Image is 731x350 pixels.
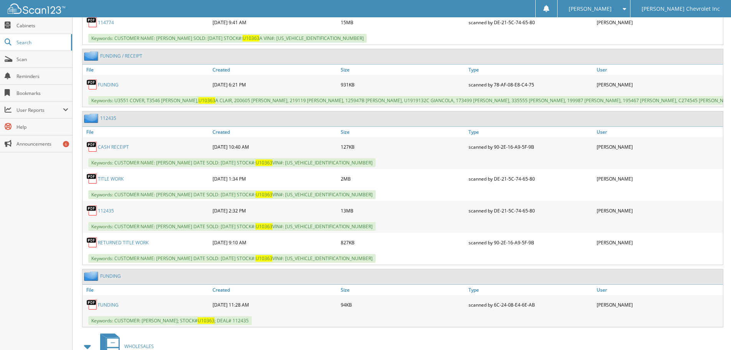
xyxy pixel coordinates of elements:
[467,235,595,250] div: scanned by 90-2E-16-A9-5F-9B
[339,203,467,218] div: 13MB
[467,297,595,312] div: scanned by 6C-24-08-E4-6E-AB
[98,176,124,182] a: TITLE WORK
[86,141,98,153] img: PDF.png
[256,255,272,262] span: U10363
[256,191,272,198] span: U10363
[17,107,63,113] span: User Reports
[339,77,467,92] div: 931KB
[100,115,116,121] a: 112435
[211,203,339,218] div: [DATE] 2:32 PM
[86,205,98,216] img: PDF.png
[595,65,723,75] a: User
[595,235,723,250] div: [PERSON_NAME]
[86,237,98,248] img: PDF.png
[595,171,723,186] div: [PERSON_NAME]
[98,81,119,88] a: FUNDING
[211,15,339,30] div: [DATE] 9:41 AM
[211,127,339,137] a: Created
[88,316,252,325] span: Keywords: CUSTOMER: [PERSON_NAME]; STOCK# ; DEAL# 112435
[88,254,376,263] span: Keywords: CUSTOMER NAME: [PERSON_NAME] DATE SOLD: [DATE] STOCK#: VIN#: [US_VEHICLE_IDENTIFICATION...
[84,271,100,281] img: folder2.png
[211,77,339,92] div: [DATE] 6:21 PM
[467,127,595,137] a: Type
[595,15,723,30] div: [PERSON_NAME]
[98,144,129,150] a: CASH RECEIPT
[211,171,339,186] div: [DATE] 1:34 PM
[198,317,215,324] span: U10363
[211,235,339,250] div: [DATE] 9:10 AM
[17,141,68,147] span: Announcements
[83,285,211,295] a: File
[467,171,595,186] div: scanned by DE-21-5C-74-65-80
[100,53,142,59] a: FUNDING / RECEIPT
[211,65,339,75] a: Created
[88,34,367,43] span: Keywords: CUSTOMER NAME: [PERSON_NAME] SOLD: [DATE] STOCK#: A VIN#: [US_VEHICLE_IDENTIFICATION_NU...
[98,239,149,246] a: RETURNED TITLE WORK
[17,39,67,46] span: Search
[211,139,339,154] div: [DATE] 10:40 AM
[17,56,68,63] span: Scan
[88,222,376,231] span: Keywords: CUSTOMER NAME: [PERSON_NAME] DATE SOLD: [DATE] STOCK#: VIN#: [US_VEHICLE_IDENTIFICATION...
[467,15,595,30] div: scanned by DE-21-5C-74-65-80
[595,77,723,92] div: [PERSON_NAME]
[339,235,467,250] div: 827KB
[595,297,723,312] div: [PERSON_NAME]
[124,343,154,350] span: WHOLESALES
[86,299,98,310] img: PDF.png
[256,159,272,166] span: U10363
[84,113,100,123] img: folder2.png
[595,139,723,154] div: [PERSON_NAME]
[100,273,121,279] a: FUNDING
[17,22,68,29] span: Cabinets
[84,51,100,61] img: folder2.png
[86,173,98,184] img: PDF.png
[98,19,114,26] a: 114774
[98,302,119,308] a: FUNDING
[339,297,467,312] div: 94KB
[211,285,339,295] a: Created
[467,285,595,295] a: Type
[467,77,595,92] div: scanned by 78-AF-08-E8-C4-75
[88,158,376,167] span: Keywords: CUSTOMER NAME: [PERSON_NAME] DATE SOLD: [DATE] STOCK#: VIN#: [US_VEHICLE_IDENTIFICATION...
[83,65,211,75] a: File
[595,127,723,137] a: User
[642,7,720,11] span: [PERSON_NAME] Chevrolet Inc
[467,65,595,75] a: Type
[595,203,723,218] div: [PERSON_NAME]
[467,203,595,218] div: scanned by DE-21-5C-74-65-80
[243,35,259,41] span: U10363
[339,65,467,75] a: Size
[83,127,211,137] a: File
[17,73,68,80] span: Reminders
[339,127,467,137] a: Size
[339,15,467,30] div: 15MB
[17,124,68,130] span: Help
[256,223,272,230] span: U10363
[17,90,68,96] span: Bookmarks
[8,3,65,14] img: scan123-logo-white.svg
[595,285,723,295] a: User
[569,7,612,11] span: [PERSON_NAME]
[339,139,467,154] div: 127KB
[86,17,98,28] img: PDF.png
[198,97,215,104] span: U10363
[63,141,69,147] div: 6
[467,139,595,154] div: scanned by 90-2E-16-A9-5F-9B
[86,79,98,90] img: PDF.png
[339,285,467,295] a: Size
[339,171,467,186] div: 2MB
[98,207,114,214] a: 112435
[88,190,376,199] span: Keywords: CUSTOMER NAME: [PERSON_NAME] DATE SOLD: [DATE] STOCK#: VIN#: [US_VEHICLE_IDENTIFICATION...
[211,297,339,312] div: [DATE] 11:28 AM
